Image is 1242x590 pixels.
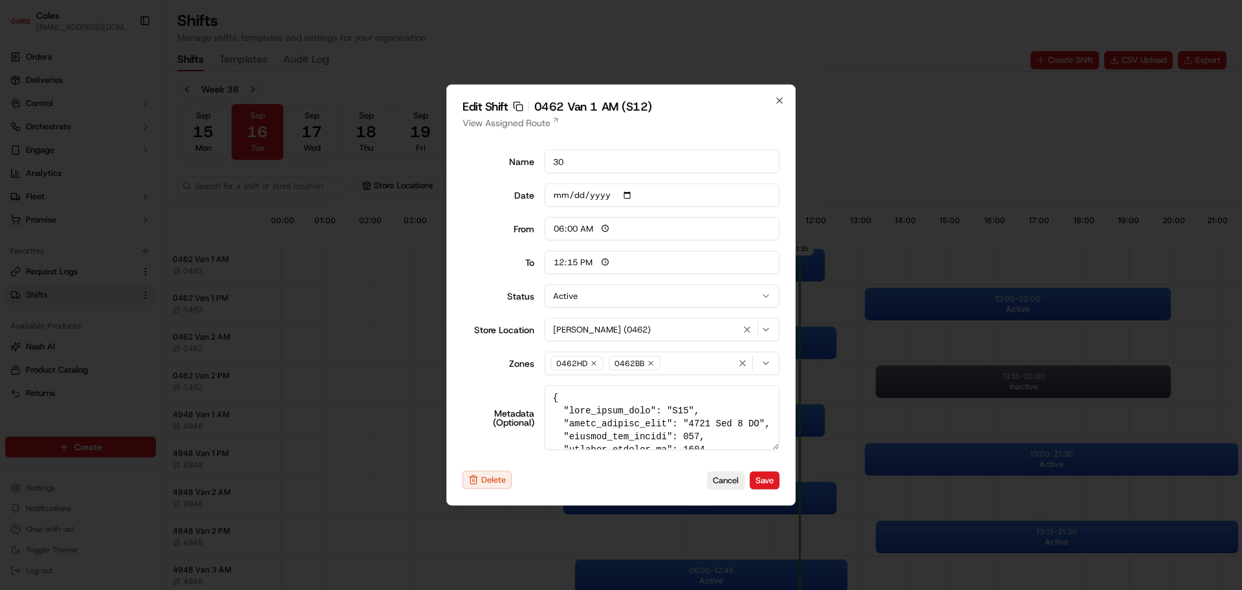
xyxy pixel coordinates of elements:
div: 💻 [109,189,120,199]
span: [PERSON_NAME] (0462) [553,324,651,336]
div: 📗 [13,189,23,199]
label: Zones [463,359,534,368]
span: Knowledge Base [26,188,99,201]
div: Start new chat [44,124,212,137]
input: Shift name [545,150,780,173]
button: Delete [463,471,512,489]
button: [PERSON_NAME] (0462) [545,318,780,342]
label: Date [463,191,534,200]
span: Pylon [129,219,157,229]
div: To [463,258,534,267]
span: 0462BB [615,358,644,369]
button: 0462HD0462BB [545,352,780,375]
a: View Assigned Route [463,116,779,129]
button: Cancel [707,471,745,489]
button: Save [750,471,779,489]
button: Start new chat [220,127,235,143]
label: Name [463,157,534,166]
span: API Documentation [122,188,208,201]
img: Nash [13,13,39,39]
textarea: { "lore_ipsum_dolo": "S15", "ametc_adipisc_elit": "4721 Sed 8 DO", "eiusmod_tem_incidi": 057, "ut... [545,386,780,450]
a: 📗Knowledge Base [8,182,104,206]
label: Status [463,292,534,301]
p: Welcome 👋 [13,52,235,72]
div: We're available if you need us! [44,137,164,147]
a: 💻API Documentation [104,182,213,206]
label: Metadata (Optional) [463,409,534,427]
label: Store Location [463,325,534,334]
h2: Edit Shift [463,101,779,113]
a: Powered byPylon [91,219,157,229]
input: Got a question? Start typing here... [34,83,233,97]
span: 0462HD [556,358,587,369]
span: 0462 Van 1 AM (S12) [534,101,652,113]
img: 1736555255976-a54dd68f-1ca7-489b-9aae-adbdc363a1c4 [13,124,36,147]
div: From [463,224,534,234]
